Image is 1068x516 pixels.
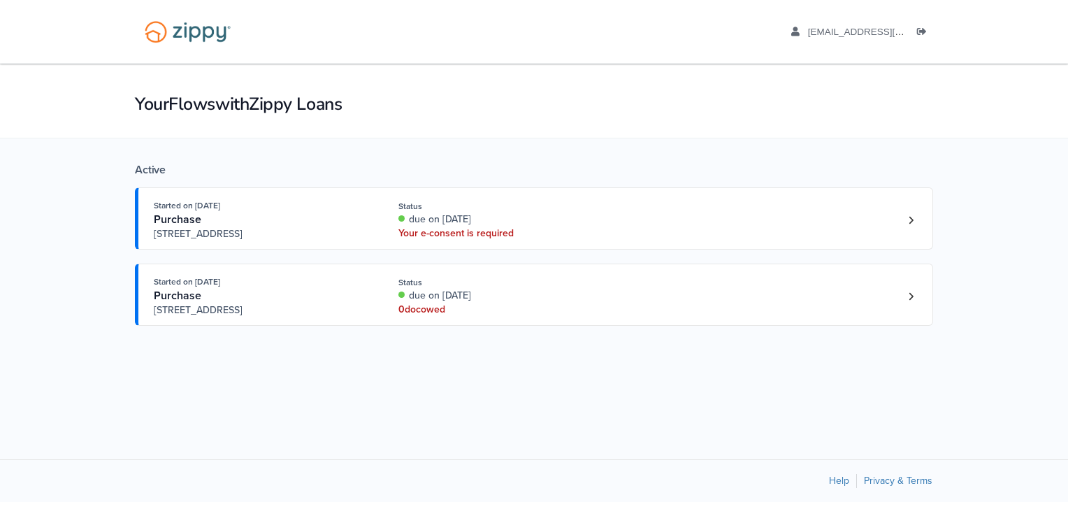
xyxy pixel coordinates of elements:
[864,475,932,487] a: Privacy & Terms
[135,92,933,116] h1: Your Flows with Zippy Loans
[154,303,367,317] span: [STREET_ADDRESS]
[154,213,201,227] span: Purchase
[398,200,585,213] div: Status
[398,213,585,227] div: due on [DATE]
[135,187,933,250] a: Open loan 4265011
[398,303,585,317] div: 0 doc owed
[398,276,585,289] div: Status
[791,27,968,41] a: edit profile
[154,289,201,303] span: Purchase
[154,227,367,241] span: [STREET_ADDRESS]
[398,227,585,241] div: Your e-consent is required
[154,201,220,210] span: Started on [DATE]
[900,210,921,231] a: Loan number 4265011
[829,475,849,487] a: Help
[900,286,921,307] a: Loan number 4264932
[136,14,240,50] img: Logo
[808,27,968,37] span: jecavg1997@gmail.com
[135,163,933,177] div: Active
[398,289,585,303] div: due on [DATE]
[917,27,932,41] a: Log out
[154,277,220,287] span: Started on [DATE]
[135,264,933,326] a: Open loan 4264932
